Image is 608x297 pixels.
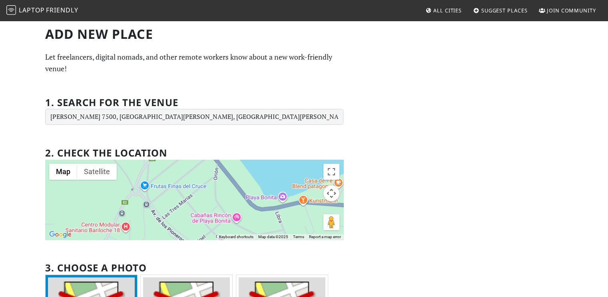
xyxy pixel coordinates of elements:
[6,5,16,15] img: LaptopFriendly
[309,235,341,239] a: Report a map error
[422,3,465,18] a: All Cities
[45,147,167,159] h2: 2. Check the location
[323,164,339,180] button: Toggle fullscreen view
[293,235,304,239] a: Terms (opens in new tab)
[536,3,599,18] a: Join Community
[470,3,531,18] a: Suggest Places
[6,4,78,18] a: LaptopFriendly LaptopFriendly
[47,229,74,240] a: Open this area in Google Maps (opens a new window)
[19,6,45,14] span: Laptop
[433,7,462,14] span: All Cities
[45,262,147,274] h2: 3. Choose a photo
[47,229,74,240] img: Google
[481,7,528,14] span: Suggest Places
[49,164,77,180] button: Show street map
[45,97,178,108] h2: 1. Search for the venue
[258,235,288,239] span: Map data ©2025
[323,214,339,230] button: Drag Pegman onto the map to open Street View
[46,6,78,14] span: Friendly
[547,7,596,14] span: Join Community
[77,164,117,180] button: Show satellite imagery
[219,234,253,240] button: Keyboard shortcuts
[45,26,343,42] h1: Add new Place
[45,51,343,74] p: Let freelancers, digital nomads, and other remote workers know about a new work-friendly venue!
[323,185,339,201] button: Map camera controls
[45,109,343,125] input: Enter a location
